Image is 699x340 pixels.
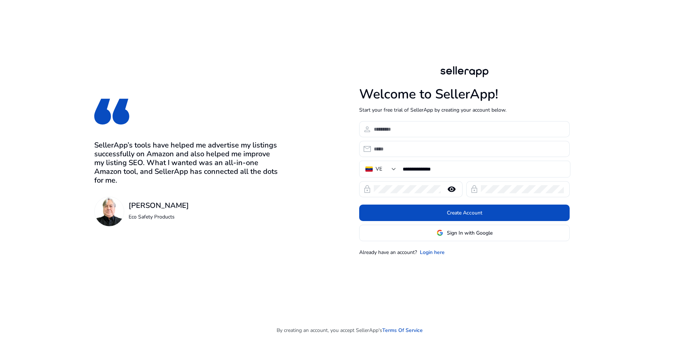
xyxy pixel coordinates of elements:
[376,165,382,173] div: VE
[94,141,281,185] h3: SellerApp’s tools have helped me advertise my listings successfully on Amazon and also helped me ...
[420,249,445,256] a: Login here
[447,209,482,217] span: Create Account
[443,185,460,194] mat-icon: remove_red_eye
[129,213,189,221] p: Eco Safety Products
[129,201,189,210] h3: [PERSON_NAME]
[437,229,443,236] img: google-logo.svg
[359,249,417,256] p: Already have an account?
[382,326,423,334] a: Terms Of Service
[470,185,479,194] span: lock
[359,106,570,114] p: Start your free trial of SellerApp by creating your account below.
[363,185,372,194] span: lock
[359,86,570,102] h1: Welcome to SellerApp!
[359,225,570,241] button: Sign In with Google
[363,145,372,153] span: email
[359,205,570,221] button: Create Account
[363,125,372,134] span: person
[447,229,493,237] span: Sign In with Google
